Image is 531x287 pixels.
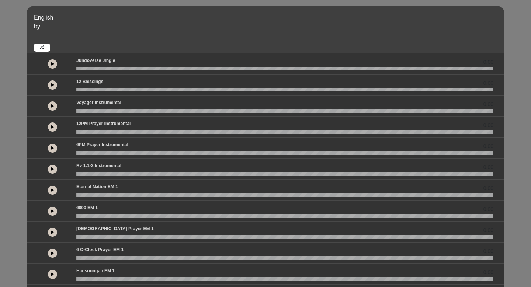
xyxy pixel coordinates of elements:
p: Eternal Nation EM 1 [76,183,118,190]
p: Rv 1:1-3 Instrumental [76,162,121,169]
span: 0.00 [483,227,493,234]
p: 6000 EM 1 [76,204,98,211]
span: 0.00 [483,100,493,108]
span: 0.00 [483,142,493,150]
p: 6 o-clock prayer EM 1 [76,246,124,253]
span: by [34,23,40,30]
span: 0.00 [483,79,493,87]
p: English [34,13,503,22]
p: 12PM Prayer Instrumental [76,120,131,127]
p: [DEMOGRAPHIC_DATA] prayer EM 1 [76,225,154,232]
span: 0.00 [483,58,493,66]
span: 0.00 [483,248,493,255]
p: Voyager Instrumental [76,99,121,106]
p: 12 Blessings [76,78,103,85]
p: Hansoongan EM 1 [76,267,115,274]
p: 6PM Prayer Instrumental [76,141,128,148]
p: Jundoverse Jingle [76,57,115,64]
span: 0.00 [483,269,493,276]
span: 0.00 [483,205,493,213]
span: 0.00 [483,163,493,171]
span: 0.00 [483,184,493,192]
span: 0.00 [483,121,493,129]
